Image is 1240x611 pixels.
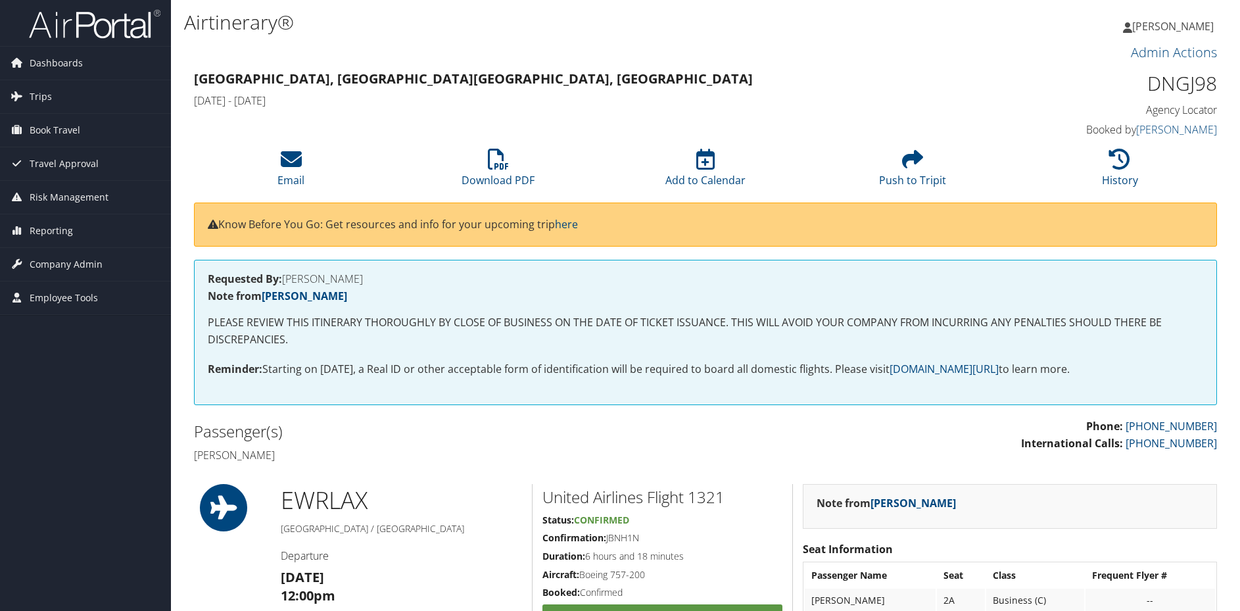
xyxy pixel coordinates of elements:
[208,314,1203,348] p: PLEASE REVIEW THIS ITINERARY THOROUGHLY BY CLOSE OF BUSINESS ON THE DATE OF TICKET ISSUANCE. THIS...
[665,156,746,187] a: Add to Calendar
[208,274,1203,284] h4: [PERSON_NAME]
[281,568,324,586] strong: [DATE]
[574,514,629,526] span: Confirmed
[542,514,574,526] strong: Status:
[208,216,1203,233] p: Know Before You Go: Get resources and info for your upcoming trip
[542,550,783,563] h5: 6 hours and 18 minutes
[281,484,522,517] h1: EWR LAX
[262,289,347,303] a: [PERSON_NAME]
[30,214,73,247] span: Reporting
[542,486,783,508] h2: United Airlines Flight 1321
[194,420,696,443] h2: Passenger(s)
[976,70,1218,97] h1: DNGJ98
[803,542,893,556] strong: Seat Information
[30,248,103,281] span: Company Admin
[1131,43,1217,61] a: Admin Actions
[281,587,335,604] strong: 12:00pm
[1085,564,1215,587] th: Frequent Flyer #
[194,70,753,87] strong: [GEOGRAPHIC_DATA], [GEOGRAPHIC_DATA] [GEOGRAPHIC_DATA], [GEOGRAPHIC_DATA]
[184,9,879,36] h1: Airtinerary®
[542,586,783,599] h5: Confirmed
[208,361,1203,378] p: Starting on [DATE], a Real ID or other acceptable form of identification will be required to boar...
[879,156,946,187] a: Push to Tripit
[194,448,696,462] h4: [PERSON_NAME]
[281,549,522,563] h4: Departure
[976,103,1218,117] h4: Agency Locator
[1126,419,1217,433] a: [PHONE_NUMBER]
[281,522,522,535] h5: [GEOGRAPHIC_DATA] / [GEOGRAPHIC_DATA]
[555,217,578,232] a: here
[462,156,535,187] a: Download PDF
[208,362,262,376] strong: Reminder:
[805,564,936,587] th: Passenger Name
[542,531,606,544] strong: Confirmation:
[194,93,957,108] h4: [DATE] - [DATE]
[1102,156,1138,187] a: History
[1136,122,1217,137] a: [PERSON_NAME]
[1086,419,1123,433] strong: Phone:
[542,531,783,545] h5: JBNH1N
[542,550,585,562] strong: Duration:
[1132,19,1214,34] span: [PERSON_NAME]
[1123,7,1227,46] a: [PERSON_NAME]
[29,9,160,39] img: airportal-logo.png
[542,568,783,581] h5: Boeing 757-200
[1126,436,1217,451] a: [PHONE_NUMBER]
[1092,595,1208,606] div: --
[817,496,956,510] strong: Note from
[30,281,98,314] span: Employee Tools
[30,80,52,113] span: Trips
[208,272,282,286] strong: Requested By:
[30,147,99,180] span: Travel Approval
[1021,436,1123,451] strong: International Calls:
[890,362,999,376] a: [DOMAIN_NAME][URL]
[937,564,986,587] th: Seat
[208,289,347,303] strong: Note from
[30,114,80,147] span: Book Travel
[277,156,304,187] a: Email
[542,586,580,599] strong: Booked:
[870,496,956,510] a: [PERSON_NAME]
[30,181,108,214] span: Risk Management
[30,47,83,80] span: Dashboards
[976,122,1218,137] h4: Booked by
[986,564,1084,587] th: Class
[542,568,579,581] strong: Aircraft:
